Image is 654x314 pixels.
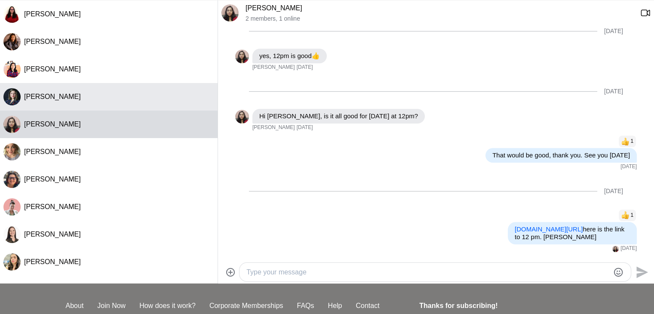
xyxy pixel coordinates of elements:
textarea: Type your message [246,267,609,277]
p: Hi [PERSON_NAME], is it all good for [DATE] at 12pm? [259,112,418,120]
span: [PERSON_NAME] [24,10,81,18]
a: Corporate Memberships [203,301,290,311]
div: Lidija McInnes [3,6,21,23]
div: Neha Saxena [3,116,21,133]
p: That would be good, thank you. See you [DATE] [492,151,630,159]
p: 2 members , 1 online [246,15,633,22]
span: [PERSON_NAME] [252,64,295,71]
img: K [3,171,21,188]
img: N [3,116,21,133]
img: T [3,226,21,243]
span: 1 [630,212,633,219]
img: D [3,61,21,78]
img: L [3,143,21,160]
img: N [3,198,21,215]
div: Reaction list [504,209,637,222]
div: Nikki Paterson [3,198,21,215]
time: 2025-06-24T23:53:39.516Z [620,245,637,252]
div: Reaction list [482,135,637,148]
time: 2025-06-22T23:48:08.322Z [297,64,313,71]
span: [PERSON_NAME] [24,258,81,265]
div: [DATE] [604,28,623,35]
div: [DATE] [604,188,623,195]
div: Neha Saxena [235,110,249,123]
img: N [221,4,239,22]
a: FAQs [290,301,321,311]
img: D [3,33,21,50]
div: Kate Yonge [3,171,21,188]
span: [PERSON_NAME] [24,203,81,210]
img: N [235,110,249,123]
h4: Thanks for subscribing! [419,301,583,311]
span: 1 [630,138,633,145]
div: Diana Philip [3,61,21,78]
div: Neha Saxena [235,49,249,63]
div: Dian Erliasari [3,33,21,50]
a: [DOMAIN_NAME][URL] [515,225,583,233]
button: Emoji picker [613,267,623,277]
span: [PERSON_NAME] [24,93,81,100]
button: Reactions: like [621,212,633,219]
img: L [3,6,21,23]
a: Join Now [90,301,132,311]
span: [PERSON_NAME] [24,65,81,73]
p: yes, 12pm is good [259,52,320,60]
time: 2025-06-24T03:29:58.419Z [620,163,637,170]
img: N [612,246,619,252]
img: M [3,253,21,271]
span: [PERSON_NAME] [24,38,81,45]
div: Tahlia Shaw [3,226,21,243]
a: How does it work? [132,301,203,311]
button: Reactions: like [621,138,633,145]
p: here is the link to 12 pm. [PERSON_NAME] [515,225,630,241]
span: [PERSON_NAME] [252,124,295,131]
span: [PERSON_NAME] [24,148,81,155]
div: Meerah Tauqir [3,88,21,105]
span: [PERSON_NAME] [24,231,81,238]
button: Send [631,262,651,282]
div: Laura Yuile [3,143,21,160]
div: Neha Saxena [612,246,619,252]
a: Contact [349,301,386,311]
a: [PERSON_NAME] [246,4,302,12]
div: [DATE] [604,88,623,95]
img: M [3,88,21,105]
span: [PERSON_NAME] [24,175,81,183]
div: Manisha Taneja [3,253,21,271]
a: About [59,301,91,311]
img: N [235,49,249,63]
div: Neha Saxena [221,4,239,22]
span: 👍 [312,52,320,59]
span: [PERSON_NAME] [24,120,81,128]
time: 2025-06-24T02:35:51.535Z [297,124,313,131]
a: Help [321,301,349,311]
